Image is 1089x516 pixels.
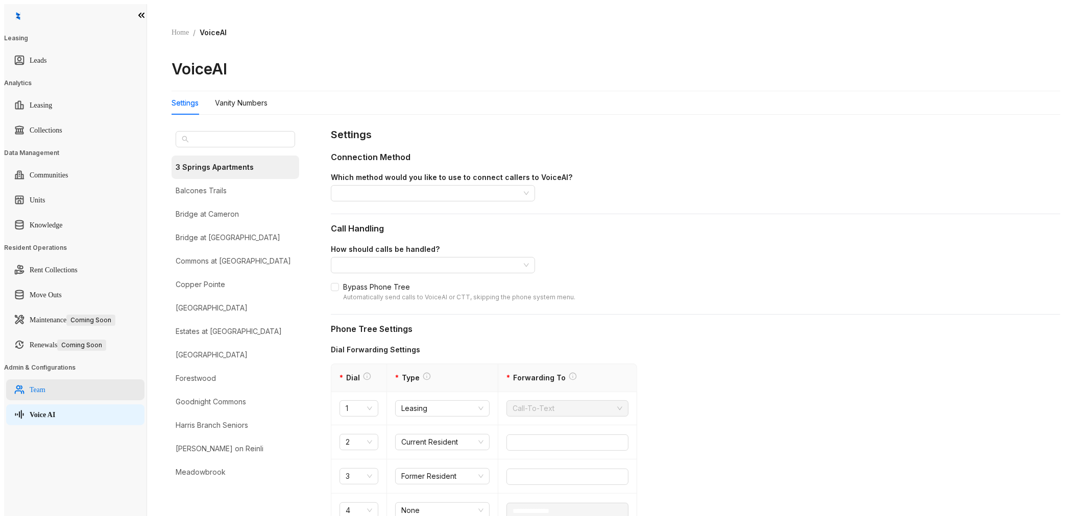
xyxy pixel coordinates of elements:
div: Vanity Numbers [215,97,268,109]
span: 3 [346,469,372,484]
h2: VoiceAI [172,59,227,79]
span: Coming Soon [57,340,106,351]
a: Communities [30,165,68,186]
a: Home [170,27,191,38]
span: Former Resident [401,469,483,484]
div: [PERSON_NAME] on Reinli [176,443,263,454]
li: / [193,27,196,38]
div: Estates at [GEOGRAPHIC_DATA] [176,326,282,337]
a: Rent Collections [30,260,78,280]
span: Current Resident [401,434,483,450]
div: Automatically send calls to VoiceAI or CTT, skipping the phone system menu. [343,293,575,302]
li: Collections [6,120,144,141]
h3: Admin & Configurations [4,364,147,371]
span: Bypass Phone Tree [339,281,579,302]
div: Goodnight Commons [176,396,246,407]
span: 2 [346,434,372,450]
a: Collections [30,120,62,141]
li: Rent Collections [6,260,144,280]
div: Dial Forwarding Settings [331,344,637,355]
div: Harris Branch Seniors [176,420,248,431]
div: How should calls be handled? [331,244,1060,255]
li: Knowledge [6,215,144,236]
div: Which method would you like to use to connect callers to VoiceAI? [331,172,1060,183]
div: Meadowbrook [176,467,226,478]
div: Forwarding To [506,372,628,383]
a: Team [30,380,45,400]
h3: Resident Operations [4,244,147,251]
div: Bridge at Cameron [176,209,239,220]
img: logo [14,12,22,20]
li: Leads [6,50,144,71]
li: Move Outs [6,285,144,305]
a: Knowledge [30,215,63,236]
li: Renewals [6,334,144,355]
span: Coming Soon [66,315,115,326]
div: [GEOGRAPHIC_DATA] [176,302,248,314]
a: Leads [30,50,46,71]
li: Maintenance [6,309,144,330]
div: Copper Pointe [176,279,225,290]
div: Bridge at [GEOGRAPHIC_DATA] [176,232,280,243]
span: Call-To-Text [513,401,622,416]
a: Voice AI [30,405,55,425]
div: Balcones Trails [176,185,227,196]
div: Connection Method [331,151,1060,164]
a: Leasing [30,95,52,116]
li: Units [6,190,144,211]
li: Voice AI [6,404,144,425]
div: Phone Tree Settings [331,323,1060,336]
a: RenewalsComing Soon [30,335,106,355]
div: Type [395,372,490,383]
div: Commons at [GEOGRAPHIC_DATA] [176,255,291,267]
div: Forestwood [176,373,216,384]
li: Team [6,379,144,400]
div: Dial [340,372,378,383]
a: Units [30,190,45,211]
span: VoiceAI [200,28,227,37]
h3: Leasing [4,34,147,42]
h3: Data Management [4,149,147,157]
div: Settings [172,97,199,109]
h3: Analytics [4,79,147,87]
a: Move Outs [30,285,62,305]
div: Call Handling [331,222,1060,235]
span: Leasing [401,401,483,416]
span: 1 [346,401,372,416]
li: Leasing [6,95,144,116]
span: search [182,136,189,143]
div: 3 Springs Apartments [176,162,254,173]
li: Communities [6,165,144,186]
div: [GEOGRAPHIC_DATA] [176,349,248,360]
div: Settings [331,127,1060,143]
